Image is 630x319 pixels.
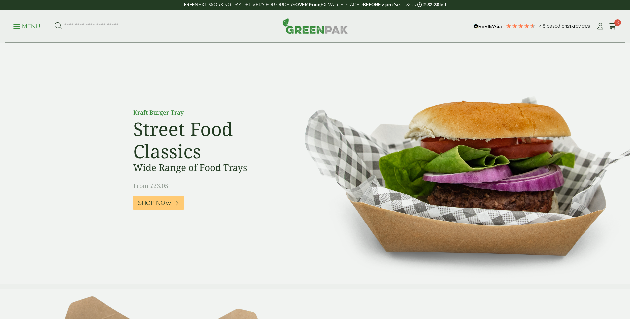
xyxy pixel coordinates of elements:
[138,199,172,207] span: Shop Now
[133,196,184,210] a: Shop Now
[474,24,502,29] img: REVIEWS.io
[608,23,617,30] i: Cart
[574,23,590,29] span: reviews
[614,19,621,26] span: 3
[133,182,168,190] span: From £23.05
[596,23,604,30] i: My Account
[567,23,574,29] span: 215
[184,2,195,7] strong: FREE
[133,108,283,117] p: Kraft Burger Tray
[363,2,393,7] strong: BEFORE 2 pm
[439,2,446,7] span: left
[423,2,439,7] span: 2:32:30
[282,18,348,34] img: GreenPak Supplies
[394,2,416,7] a: See T&C's
[547,23,567,29] span: Based on
[133,118,283,162] h2: Street Food Classics
[284,43,630,284] img: Street Food Classics
[295,2,319,7] strong: OVER £100
[13,22,40,29] a: Menu
[506,23,536,29] div: 4.79 Stars
[133,162,283,173] h3: Wide Range of Food Trays
[539,23,547,29] span: 4.8
[13,22,40,30] p: Menu
[608,21,617,31] a: 3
